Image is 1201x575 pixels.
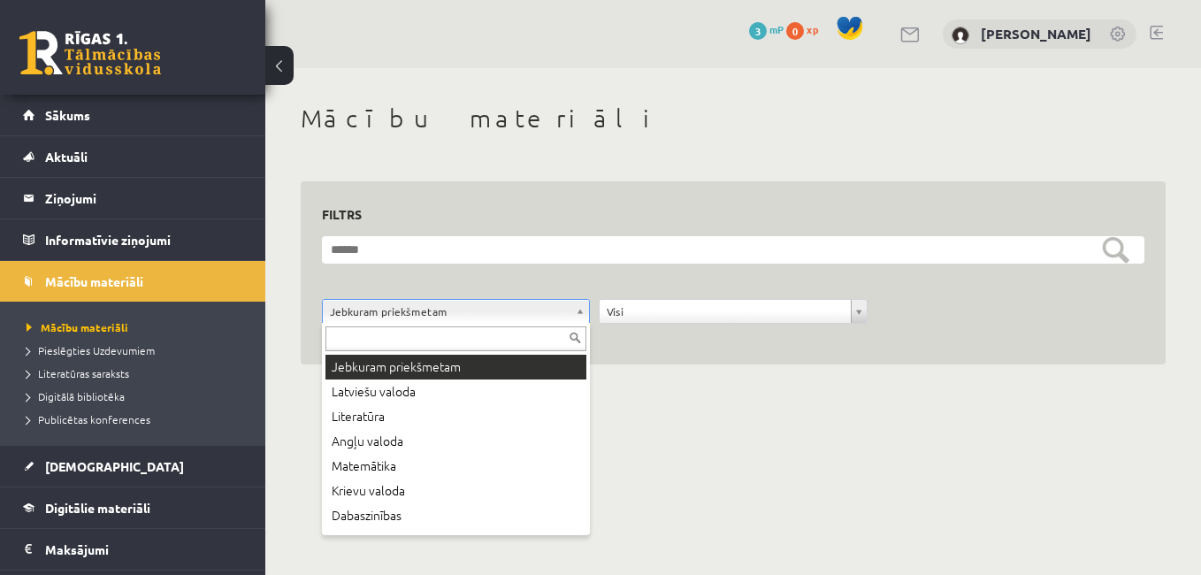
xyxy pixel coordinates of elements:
[325,429,586,454] div: Angļu valoda
[325,503,586,528] div: Dabaszinības
[325,528,586,553] div: Datorika
[325,404,586,429] div: Literatūra
[325,454,586,479] div: Matemātika
[325,479,586,503] div: Krievu valoda
[325,379,586,404] div: Latviešu valoda
[325,355,586,379] div: Jebkuram priekšmetam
